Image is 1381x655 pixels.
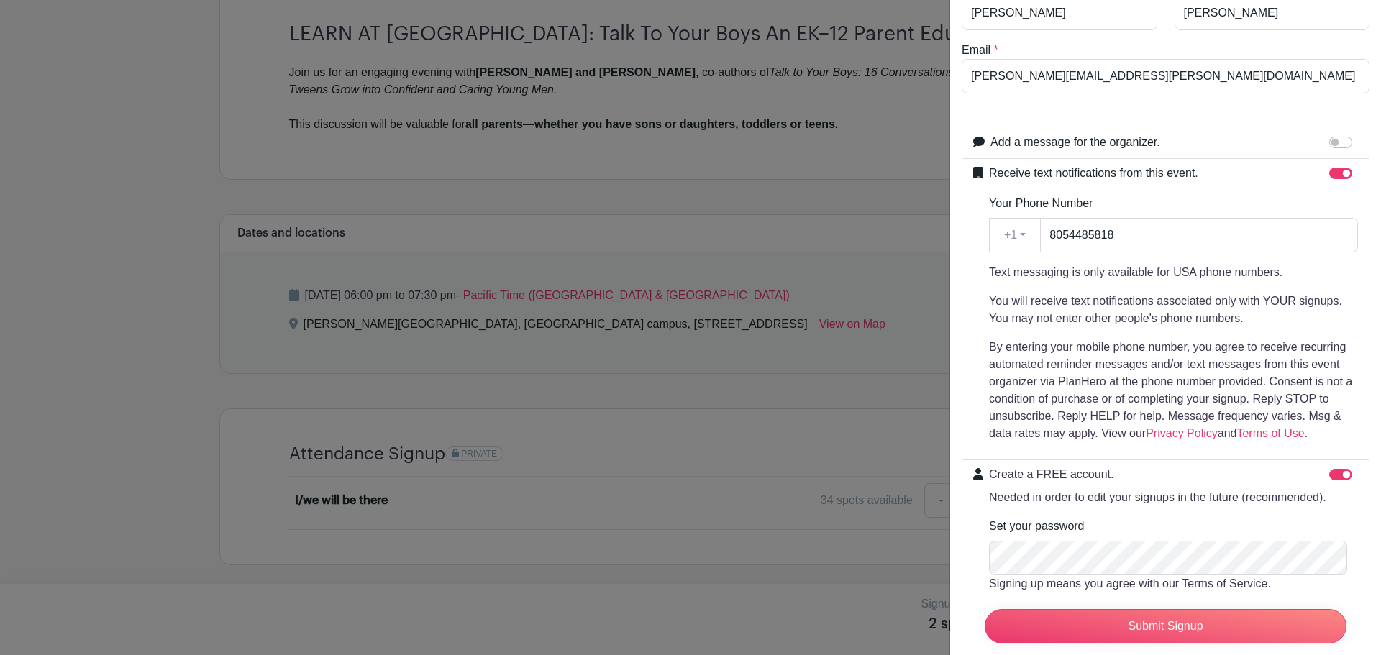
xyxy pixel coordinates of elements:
a: Terms of Use [1236,427,1304,439]
p: By entering your mobile phone number, you agree to receive recurring automated reminder messages ... [989,339,1358,442]
label: Receive text notifications from this event. [989,165,1198,182]
button: +1 [989,218,1041,252]
p: Create a FREE account. [989,466,1326,483]
label: Set your password [989,518,1085,535]
input: Submit Signup [985,609,1346,643]
a: Privacy Policy [1146,427,1218,439]
label: Your Phone Number [989,195,1093,212]
p: Needed in order to edit your signups in the future (recommended). [989,489,1326,506]
label: Email [962,42,990,59]
p: You will receive text notifications associated only with YOUR signups. You may not enter other pe... [989,293,1358,327]
p: Signing up means you agree with our Terms of Service. [989,575,1358,592]
label: Add a message for the organizer. [990,134,1160,151]
p: Text messaging is only available for USA phone numbers. [989,264,1358,281]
